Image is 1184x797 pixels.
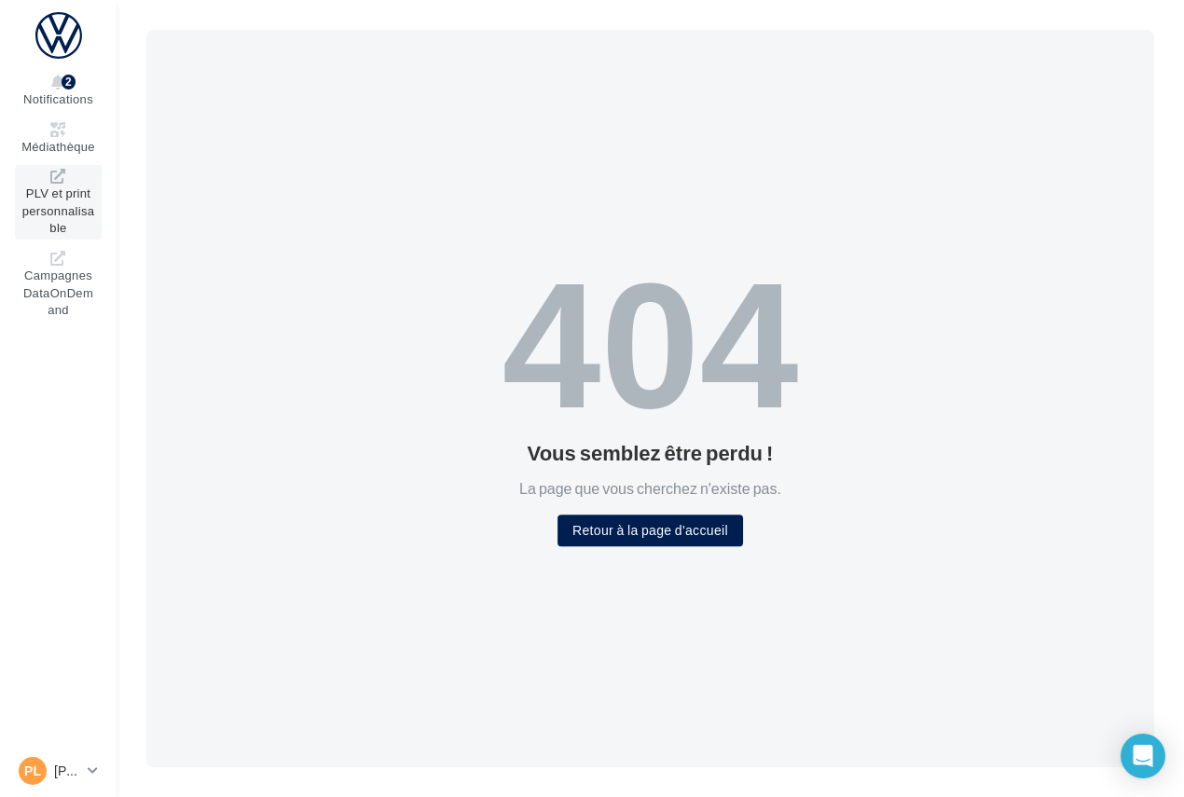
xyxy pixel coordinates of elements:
[23,264,93,317] span: Campagnes DataOnDemand
[15,247,102,322] a: Campagnes DataOnDemand
[62,75,76,89] div: 2
[503,478,799,500] div: La page que vous cherchez n'existe pas.
[1121,734,1165,778] div: Open Intercom Messenger
[15,753,102,789] a: PL [PERSON_NAME]
[15,165,102,240] a: PLV et print personnalisable
[54,762,80,780] p: [PERSON_NAME]
[503,443,799,463] div: Vous semblez être perdu !
[15,71,102,111] button: Notifications 2
[21,139,95,154] span: Médiathèque
[24,762,41,780] span: PL
[22,182,95,235] span: PLV et print personnalisable
[15,118,102,158] a: Médiathèque
[558,515,743,546] button: Retour à la page d'accueil
[23,91,93,106] span: Notifications
[503,251,799,429] div: 404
